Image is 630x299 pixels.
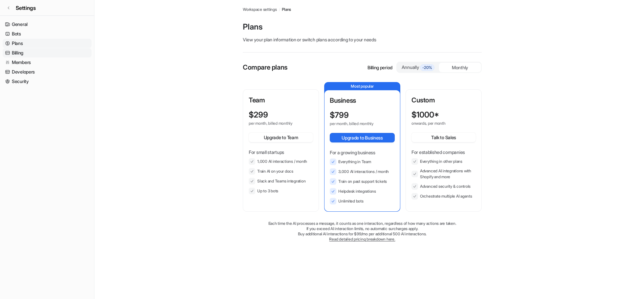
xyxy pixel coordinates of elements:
a: Plans [3,39,92,48]
p: Billing period [367,64,392,71]
p: Plans [243,22,482,32]
li: Everything in Team [330,159,395,165]
li: Everything in other plans [411,158,476,165]
p: For small startups [249,149,313,156]
a: Workspace settings [243,7,277,12]
a: Billing [3,48,92,57]
button: Upgrade to Team [249,133,313,142]
p: Most popular [325,82,400,90]
p: per month, billed monthly [249,121,301,126]
li: 3,000 AI interactions / month [330,168,395,175]
a: Read detailed pricing breakdown here. [329,237,395,242]
a: General [3,20,92,29]
p: Compare plans [243,62,287,72]
p: Each time the AI processes a message, it counts as one interaction, regardless of how many action... [243,221,482,226]
a: Developers [3,67,92,76]
li: 1,000 AI interactions / month [249,158,313,165]
span: -20% [420,64,434,71]
p: Business [330,96,395,105]
li: Slack and Teams integration [249,178,313,184]
div: Monthly [439,63,481,72]
li: Train AI on your docs [249,168,313,175]
a: Plans [282,7,291,12]
p: $ 1000* [411,110,439,119]
p: For a growing business [330,149,395,156]
button: Talk to Sales [411,133,476,142]
li: Orchestrate multiple AI agents [411,193,476,200]
li: Unlimited bots [330,198,395,204]
p: Custom [411,95,476,105]
a: Members [3,58,92,67]
a: Security [3,77,92,86]
p: Team [249,95,313,105]
p: onwards, per month [411,121,464,126]
div: Annually [400,64,436,71]
button: Upgrade to Business [330,133,395,142]
p: per month, billed monthly [330,121,383,126]
span: / [279,7,280,12]
span: Settings [16,4,36,12]
p: If you exceed AI interaction limits, no automatic surcharges apply. [243,226,482,231]
li: Advanced security & controls [411,183,476,190]
li: Helpdesk integrations [330,188,395,195]
a: Bots [3,29,92,38]
p: Buy additional AI interactions for $99/mo per additional 500 AI interactions. [243,231,482,237]
p: View your plan information or switch plans according to your needs [243,36,482,43]
li: Advanced AI integrations with Shopify and more [411,168,476,180]
p: $ 799 [330,111,349,120]
li: Train on past support tickets [330,178,395,185]
p: $ 299 [249,110,268,119]
li: Up to 3 bots [249,188,313,194]
p: For established companies [411,149,476,156]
